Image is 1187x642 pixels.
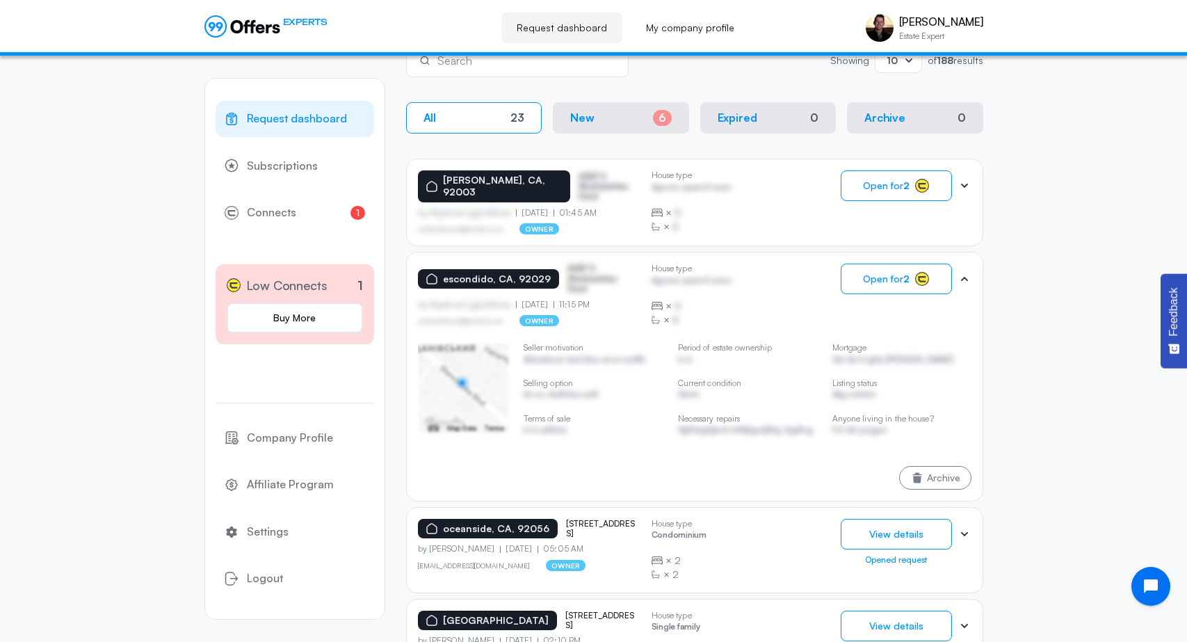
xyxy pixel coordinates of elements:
p: Gtr fds if gfds [PERSON_NAME] [832,355,971,368]
span: Request dashboard [247,110,347,128]
button: New6 [553,102,689,134]
button: Open for2 [841,264,952,294]
swiper-slide: 2 / 4 [524,343,663,449]
p: Current condition [678,378,817,388]
p: [STREET_ADDRESS] [565,611,635,631]
div: × [652,299,732,313]
span: Low Connects [246,275,328,296]
span: Logout [247,570,283,588]
swiper-slide: 4 / 4 [832,343,971,449]
p: fd-as; Asdfdsa asdf [524,390,663,403]
span: Archive [927,473,960,483]
span: Affiliate Program [247,476,334,494]
p: House type [652,611,700,620]
p: Terms of sale [524,414,663,424]
div: × [652,568,706,581]
p: Necessary repairs [678,414,817,424]
p: Selling option [524,378,663,388]
p: Showing [830,56,869,65]
strong: 2 [903,179,910,191]
p: asdfasdfasasfd@asdfasd.asf [418,225,503,233]
span: 2 [675,554,681,568]
div: 23 [510,111,524,125]
p: Seller motivation [524,343,663,353]
button: Expired0 [700,102,837,134]
span: Open for [863,273,910,284]
span: EXPERTS [283,15,328,29]
p: owner [519,315,559,326]
p: [GEOGRAPHIC_DATA] [443,615,549,627]
span: 10 [887,54,898,66]
a: Connects1 [216,195,374,231]
div: × [652,206,732,220]
img: Aris Anagnos [866,14,894,42]
a: Affiliate Program [216,467,374,503]
p: by Afgdsrwe Ljgjkdfsbvas [418,300,517,310]
p: Condominium [652,530,706,543]
p: 1 [357,276,363,295]
p: House type [652,264,732,273]
p: Vglfdsghjksd sdhfjkgsdjfkg; Agdfsg [678,425,817,438]
p: [PERSON_NAME], CA, 92003 [443,175,563,198]
p: Single family [652,622,700,635]
p: Afdsafasd; Asd fdsa sd er asdffs [524,355,663,368]
span: Subscriptions [247,157,318,175]
div: × [652,220,732,234]
a: Request dashboard [216,101,374,137]
p: ASDF S Sfasfdasfdas Dasd [579,172,640,202]
strong: 2 [903,273,910,284]
span: Settings [247,523,289,541]
swiper-slide: 3 / 4 [678,343,817,449]
p: asdfasdfasasfd@asdfasd.asf [418,316,503,325]
p: owner [519,223,559,234]
a: Request dashboard [501,13,622,43]
p: Agrwsv qwervf oiuns [652,182,732,195]
p: House type [652,519,706,529]
p: b-b [678,355,817,368]
div: 0 [810,111,818,125]
p: Estate Expert [899,32,983,40]
p: [DATE] [516,300,554,310]
span: Connects [247,204,296,222]
span: B [672,220,679,234]
div: Opened request [841,555,952,565]
button: Logout [216,561,374,597]
a: Settings [216,514,374,550]
p: Expired [718,111,757,125]
p: Listing status [832,378,971,388]
button: Feedback - Show survey [1161,273,1187,368]
a: Subscriptions [216,148,374,184]
p: New [570,111,595,125]
a: Buy More [227,303,363,333]
button: All23 [406,102,542,134]
button: View details [841,611,952,641]
div: × [652,554,706,568]
p: Archive [864,111,905,125]
span: Open for [863,180,910,191]
p: Fd, fds pojgnv [832,425,971,438]
span: 1 [350,206,365,220]
span: 2 [672,568,679,581]
p: Agrwsv qwervf oiuns [652,275,732,289]
span: Feedback [1168,287,1180,336]
a: [EMAIL_ADDRESS][DOMAIN_NAME] [418,561,530,570]
a: Company Profile [216,420,374,456]
a: EXPERTS [204,15,328,38]
p: owner [546,560,586,571]
span: B [675,206,681,220]
button: Archive [899,466,971,490]
p: Period of estate ownership [678,343,817,353]
p: 05:05 AM [538,544,583,554]
p: of results [928,56,983,65]
p: Gutm [678,390,817,403]
div: 6 [653,110,672,126]
p: Mortgage [832,343,971,353]
p: escondido, CA, 92029 [443,273,551,285]
span: B [675,299,681,313]
p: [PERSON_NAME] [899,15,983,29]
span: Company Profile [247,429,333,447]
p: Akg oitshet [832,390,971,403]
p: [STREET_ADDRESS] [566,519,636,539]
a: My company profile [631,13,750,43]
p: House type [652,170,732,180]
